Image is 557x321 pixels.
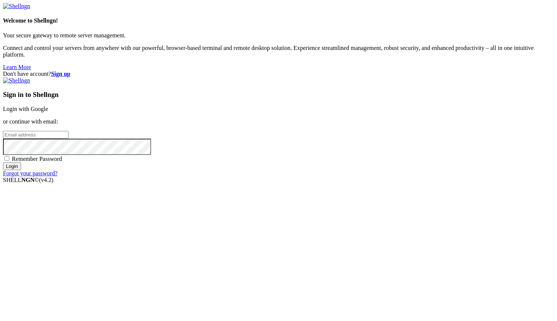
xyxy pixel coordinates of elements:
img: Shellngn [3,3,30,10]
input: Email address [3,131,69,139]
a: Forgot your password? [3,170,57,176]
a: Learn More [3,64,31,70]
a: Sign up [51,71,70,77]
div: Don't have account? [3,71,554,77]
a: Login with Google [3,106,48,112]
span: SHELL © [3,177,53,183]
img: Shellngn [3,77,30,84]
p: or continue with email: [3,118,554,125]
h3: Sign in to Shellngn [3,91,554,99]
b: NGN [21,177,35,183]
p: Connect and control your servers from anywhere with our powerful, browser-based terminal and remo... [3,45,554,58]
span: Remember Password [12,156,62,162]
input: Login [3,162,21,170]
span: 4.2.0 [39,177,54,183]
p: Your secure gateway to remote server management. [3,32,554,39]
h4: Welcome to Shellngn! [3,17,554,24]
input: Remember Password [4,156,9,161]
